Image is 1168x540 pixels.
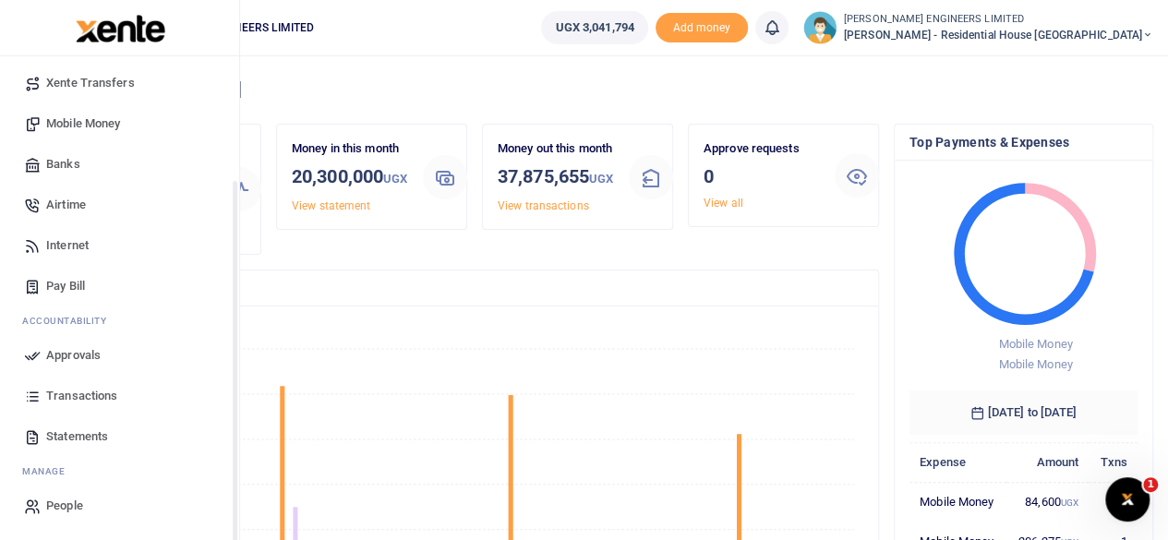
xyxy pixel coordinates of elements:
span: Xente Transfers [46,74,135,92]
span: Mobile Money [998,357,1072,371]
small: UGX [383,172,407,186]
small: UGX [589,172,613,186]
td: 2 [1089,482,1138,522]
h4: Top Payments & Expenses [909,132,1138,152]
span: Airtime [46,196,86,214]
span: People [46,497,83,515]
a: Approvals [15,335,224,376]
li: M [15,457,224,486]
th: Amount [1006,442,1089,482]
a: People [15,486,224,526]
a: Xente Transfers [15,63,224,103]
span: Internet [46,236,89,255]
li: Toup your wallet [656,13,748,43]
li: Wallet ballance [534,11,655,44]
a: View all [704,197,743,210]
span: Banks [46,155,80,174]
td: 84,600 [1006,482,1089,522]
span: 1 [1143,477,1158,492]
span: Mobile Money [998,337,1072,351]
td: Mobile Money [909,482,1006,522]
p: Approve requests [704,139,820,159]
span: UGX 3,041,794 [555,18,633,37]
span: Pay Bill [46,277,85,295]
h6: [DATE] to [DATE] [909,390,1138,435]
img: logo-large [76,15,165,42]
h3: 37,875,655 [498,162,614,193]
a: logo-small logo-large logo-large [74,20,165,34]
a: View statement [292,199,370,212]
h3: 20,300,000 [292,162,408,193]
a: Add money [656,19,748,33]
span: Add money [656,13,748,43]
iframe: Intercom live chat [1105,477,1150,522]
span: anage [31,464,66,478]
th: Txns [1089,442,1138,482]
small: [PERSON_NAME] ENGINEERS LIMITED [844,12,1153,28]
small: UGX [1061,498,1078,508]
li: Ac [15,306,224,335]
a: Internet [15,225,224,266]
a: Mobile Money [15,103,224,144]
h4: Hello [PERSON_NAME] [70,79,1153,100]
a: Statements [15,416,224,457]
a: profile-user [PERSON_NAME] ENGINEERS LIMITED [PERSON_NAME] - Residential House [GEOGRAPHIC_DATA] [803,11,1153,44]
span: Approvals [46,346,101,365]
h4: Transactions Overview [86,278,863,298]
p: Money in this month [292,139,408,159]
a: Airtime [15,185,224,225]
span: [PERSON_NAME] - Residential House [GEOGRAPHIC_DATA] [844,27,1153,43]
a: Pay Bill [15,266,224,306]
a: Banks [15,144,224,185]
span: Transactions [46,387,117,405]
a: UGX 3,041,794 [541,11,647,44]
a: View transactions [498,199,589,212]
th: Expense [909,442,1006,482]
span: Statements [46,427,108,446]
span: countability [36,314,106,328]
p: Money out this month [498,139,614,159]
span: Mobile Money [46,114,120,133]
img: profile-user [803,11,837,44]
h3: 0 [704,162,820,190]
a: Transactions [15,376,224,416]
